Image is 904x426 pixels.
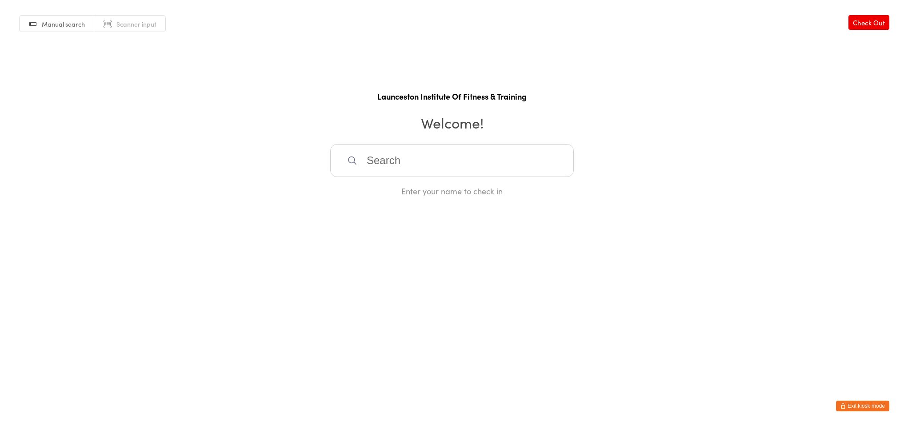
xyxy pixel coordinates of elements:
div: Enter your name to check in [330,185,574,197]
span: Scanner input [116,20,156,28]
input: Search [330,144,574,177]
h2: Welcome! [9,113,895,133]
h1: Launceston Institute Of Fitness & Training [9,91,895,102]
span: Manual search [42,20,85,28]
button: Exit kiosk mode [836,401,889,411]
a: Check Out [848,15,889,30]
